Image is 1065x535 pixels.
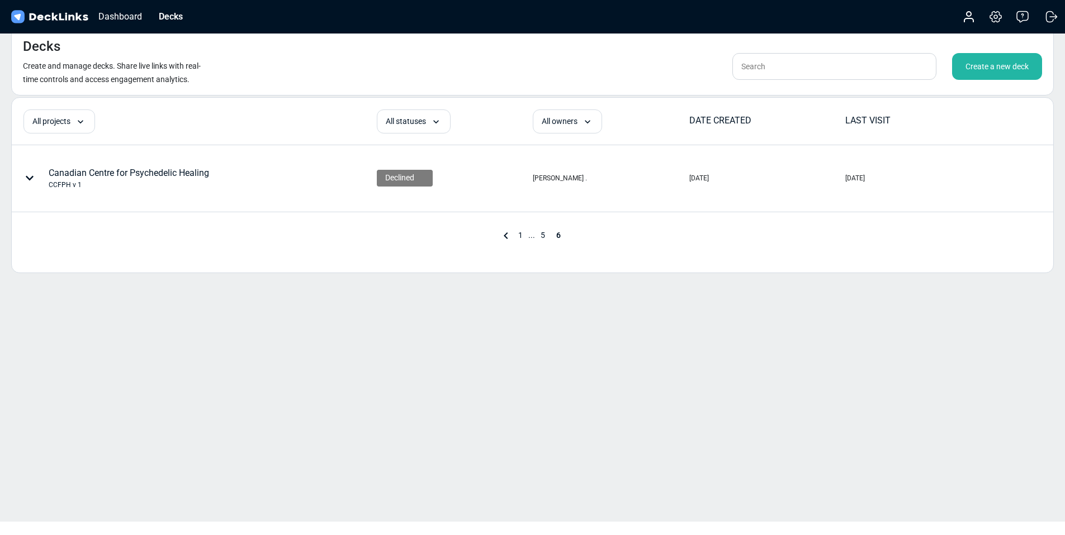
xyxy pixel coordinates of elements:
div: CCFPH v 1 [49,180,209,190]
div: All owners [533,109,602,133]
div: [DATE] [689,173,709,183]
div: LAST VISIT [845,114,1000,127]
span: ... [528,231,535,240]
span: 6 [551,231,566,240]
div: All projects [23,109,95,133]
div: Canadian Centre for Psychedelic Healing [49,166,209,190]
input: Search [732,53,936,80]
img: DeckLinks [9,9,90,25]
div: Create a new deck [952,53,1042,80]
span: Declined [385,172,414,184]
div: All statuses [377,109,451,133]
div: Dashboard [93,9,148,23]
small: Create and manage decks. Share live links with real-time controls and access engagement analytics. [23,61,201,84]
div: [DATE] [845,173,865,183]
div: DATE CREATED [689,114,844,127]
span: 1 [513,231,528,240]
div: Decks [153,9,188,23]
span: 5 [535,231,551,240]
h4: Decks [23,39,60,55]
div: [PERSON_NAME] . [533,173,587,183]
